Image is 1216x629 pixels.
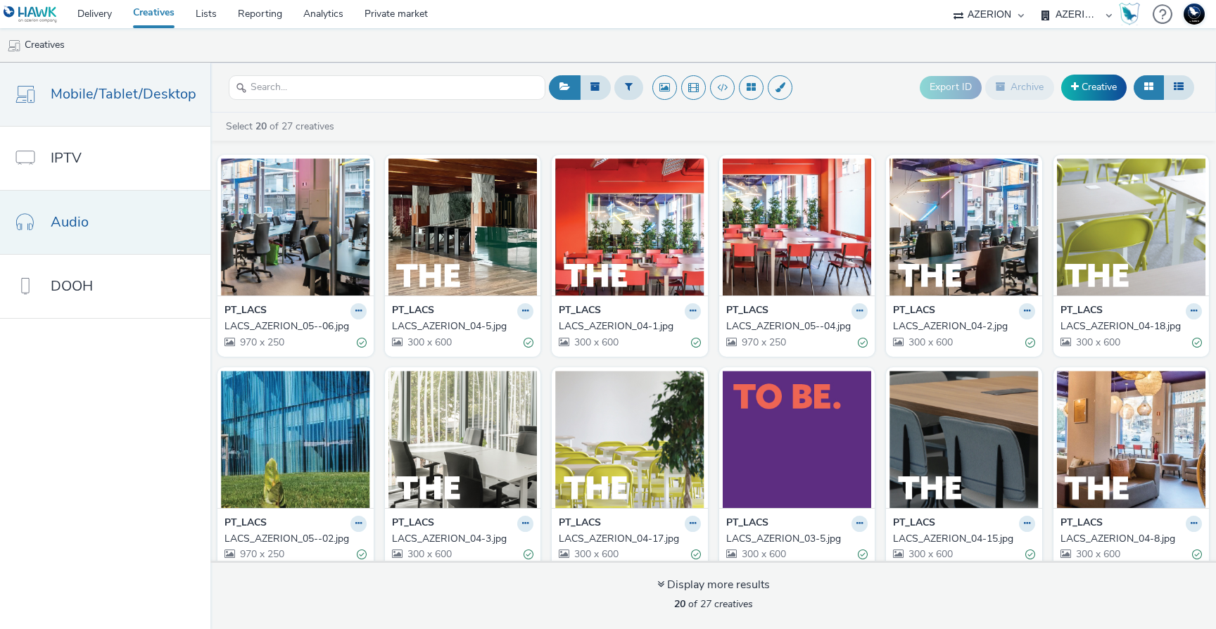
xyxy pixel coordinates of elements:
span: of 27 creatives [674,597,753,611]
strong: PT_LACS [1060,516,1103,532]
img: undefined Logo [4,6,58,23]
button: Grid [1134,75,1164,99]
a: LACS_AZERION_05--06.jpg [224,319,367,333]
img: LACS_AZERION_04-18.jpg visual [1057,158,1206,296]
button: Archive [985,75,1054,99]
span: 300 x 600 [406,547,452,561]
img: LACS_AZERION_03-5.jpg visual [723,371,872,508]
img: LACS_AZERION_04-8.jpg visual [1057,371,1206,508]
span: 300 x 600 [573,547,619,561]
img: LACS_AZERION_04-2.jpg visual [889,158,1039,296]
img: LACS_AZERION_05--02.jpg visual [221,371,370,508]
div: LACS_AZERION_04-5.jpg [392,319,528,333]
span: 300 x 600 [573,336,619,349]
a: LACS_AZERION_04-1.jpg [559,319,701,333]
strong: PT_LACS [1060,303,1103,319]
strong: PT_LACS [559,303,601,319]
strong: PT_LACS [224,303,267,319]
div: LACS_AZERION_05--02.jpg [224,532,361,546]
img: LACS_AZERION_05--06.jpg visual [221,158,370,296]
div: LACS_AZERION_04-18.jpg [1060,319,1197,333]
img: LACS_AZERION_04-17.jpg visual [555,371,704,508]
span: DOOH [51,276,93,296]
div: Valid [1025,335,1035,350]
div: LACS_AZERION_04-15.jpg [893,532,1030,546]
a: LACS_AZERION_04-2.jpg [893,319,1035,333]
strong: 20 [674,597,685,611]
img: LACS_AZERION_04-5.jpg visual [388,158,538,296]
span: Mobile/Tablet/Desktop [51,84,196,104]
div: LACS_AZERION_05--04.jpg [726,319,863,333]
strong: PT_LACS [224,516,267,532]
div: Valid [1192,547,1202,562]
img: Hawk Academy [1119,3,1140,25]
span: 970 x 250 [740,336,786,349]
img: Support Hawk [1184,4,1205,25]
div: Valid [858,335,868,350]
div: Valid [524,335,533,350]
div: Valid [691,547,701,562]
a: Creative [1061,75,1127,100]
img: LACS_AZERION_04-1.jpg visual [555,158,704,296]
div: LACS_AZERION_04-2.jpg [893,319,1030,333]
div: Valid [1192,335,1202,350]
div: Valid [357,547,367,562]
span: 300 x 600 [1075,336,1120,349]
span: 970 x 250 [239,336,284,349]
div: LACS_AZERION_05--06.jpg [224,319,361,333]
div: LACS_AZERION_04-8.jpg [1060,532,1197,546]
div: LACS_AZERION_04-3.jpg [392,532,528,546]
span: IPTV [51,148,82,168]
a: LACS_AZERION_04-15.jpg [893,532,1035,546]
a: LACS_AZERION_04-8.jpg [1060,532,1203,546]
a: LACS_AZERION_05--04.jpg [726,319,868,333]
a: Hawk Academy [1119,3,1146,25]
span: 300 x 600 [1075,547,1120,561]
div: LACS_AZERION_04-17.jpg [559,532,695,546]
img: LACS_AZERION_04-3.jpg visual [388,371,538,508]
a: LACS_AZERION_03-5.jpg [726,532,868,546]
div: LACS_AZERION_04-1.jpg [559,319,695,333]
button: Table [1163,75,1194,99]
strong: 20 [255,120,267,133]
div: Valid [524,547,533,562]
div: Valid [691,335,701,350]
strong: PT_LACS [893,303,935,319]
strong: PT_LACS [726,303,768,319]
span: 300 x 600 [406,336,452,349]
span: Audio [51,212,89,232]
a: LACS_AZERION_04-17.jpg [559,532,701,546]
strong: PT_LACS [559,516,601,532]
span: 300 x 600 [740,547,786,561]
span: 300 x 600 [907,336,953,349]
a: LACS_AZERION_04-18.jpg [1060,319,1203,333]
strong: PT_LACS [893,516,935,532]
div: Valid [858,547,868,562]
strong: PT_LACS [392,516,434,532]
img: LACS_AZERION_04-15.jpg visual [889,371,1039,508]
strong: PT_LACS [726,516,768,532]
div: Display more results [657,577,770,593]
img: mobile [7,39,21,53]
a: LACS_AZERION_04-3.jpg [392,532,534,546]
span: 970 x 250 [239,547,284,561]
div: Valid [357,335,367,350]
span: 300 x 600 [907,547,953,561]
div: LACS_AZERION_03-5.jpg [726,532,863,546]
a: LACS_AZERION_05--02.jpg [224,532,367,546]
input: Search... [229,75,545,100]
a: LACS_AZERION_04-5.jpg [392,319,534,333]
button: Export ID [920,76,982,99]
div: Valid [1025,547,1035,562]
img: LACS_AZERION_05--04.jpg visual [723,158,872,296]
strong: PT_LACS [392,303,434,319]
a: Select of 27 creatives [224,120,340,133]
